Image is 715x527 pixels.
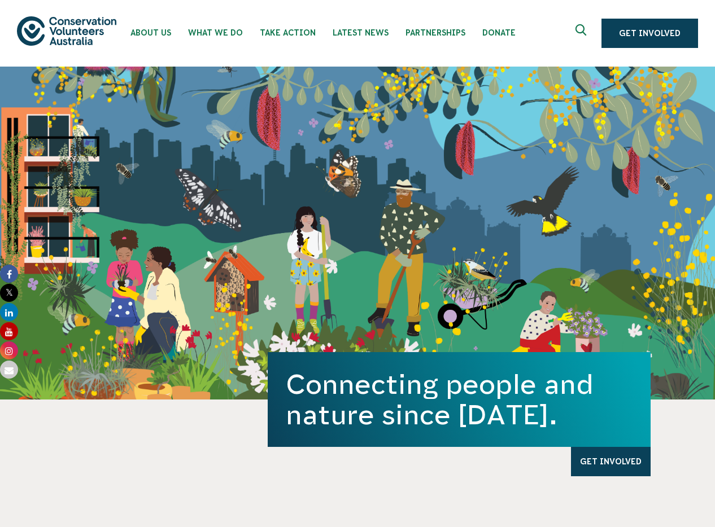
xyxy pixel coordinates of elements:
span: About Us [130,28,171,37]
button: Expand search box Close search box [569,20,596,47]
span: Latest News [333,28,389,37]
h1: Connecting people and nature since [DATE]. [286,369,633,430]
span: Donate [482,28,516,37]
span: What We Do [188,28,243,37]
a: Get Involved [571,447,651,476]
span: Take Action [260,28,316,37]
img: logo.svg [17,16,116,45]
span: Expand search box [576,24,590,42]
span: Partnerships [406,28,465,37]
a: Get Involved [601,19,698,48]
